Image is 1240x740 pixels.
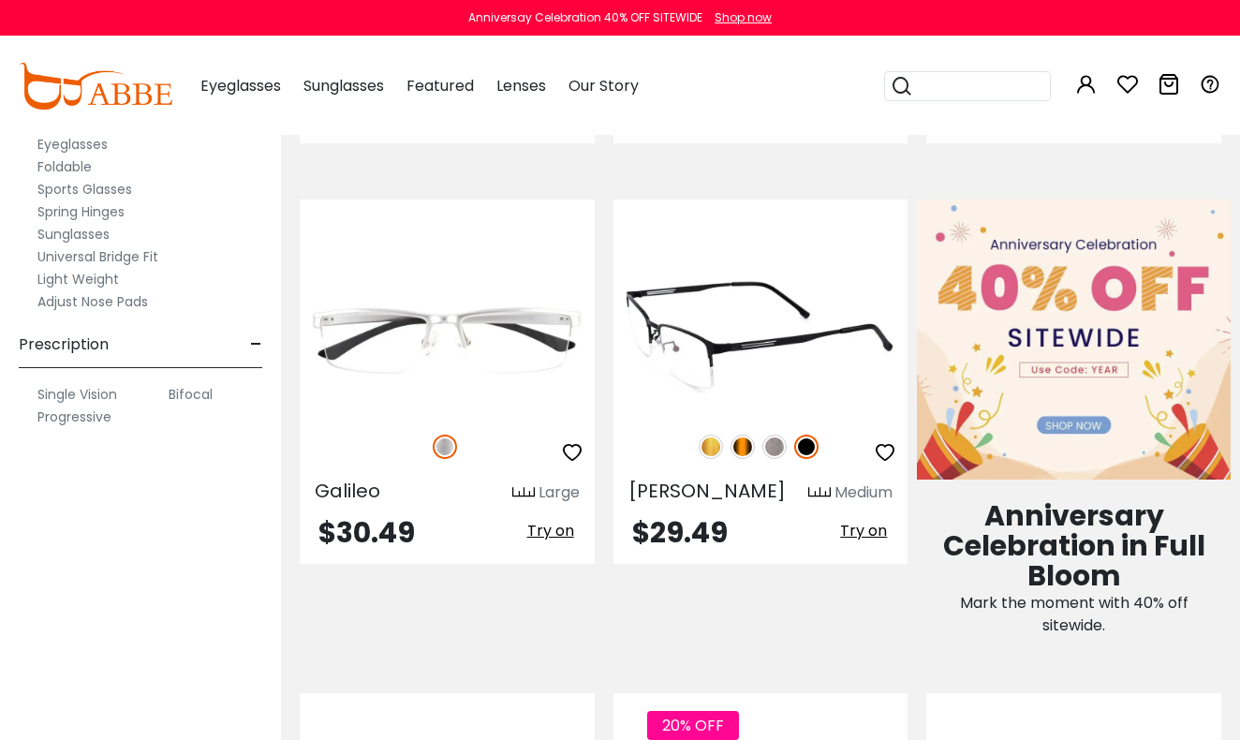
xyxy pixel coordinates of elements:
img: Anniversary Celebration [917,200,1231,480]
span: Galileo [315,478,380,504]
span: Anniversary Celebration in Full Bloom [943,496,1205,596]
div: Shop now [715,9,772,26]
span: Eyeglasses [200,75,281,96]
label: Sunglasses [37,223,110,245]
span: 20% OFF [647,711,739,740]
label: Sports Glasses [37,178,132,200]
a: Shop now [705,9,772,25]
span: [PERSON_NAME] [628,478,786,504]
span: Featured [406,75,474,96]
img: Black Gabriel - Metal ,Adjust Nose Pads [613,267,908,414]
span: - [250,322,262,367]
img: Black [794,435,819,459]
label: Bifocal [169,383,213,406]
label: Foldable [37,155,92,178]
span: Mark the moment with 40% off sitewide. [960,592,1188,636]
label: Progressive [37,406,111,428]
label: Eyeglasses [37,133,108,155]
img: Silver [433,435,457,459]
span: Try on [527,520,574,541]
label: Light Weight [37,268,119,290]
span: $29.49 [632,512,728,553]
span: Lenses [496,75,546,96]
img: Gold [699,435,723,459]
img: Tortoise [731,435,755,459]
span: Sunglasses [303,75,384,96]
img: size ruler [808,486,831,500]
div: Medium [834,481,893,504]
img: Silver Galileo - Metal ,Adjust Nose Pads [300,267,595,414]
button: Try on [522,519,580,543]
label: Single Vision [37,383,117,406]
span: Prescription [19,322,109,367]
label: Universal Bridge Fit [37,245,158,268]
label: Adjust Nose Pads [37,290,148,313]
div: Anniversay Celebration 40% OFF SITEWIDE [468,9,702,26]
span: Try on [840,520,887,541]
div: Large [539,481,580,504]
img: Gun [762,435,787,459]
button: Try on [834,519,893,543]
span: $30.49 [318,512,415,553]
img: size ruler [512,486,535,500]
label: Spring Hinges [37,200,125,223]
span: Our Story [568,75,639,96]
img: abbeglasses.com [19,63,172,110]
